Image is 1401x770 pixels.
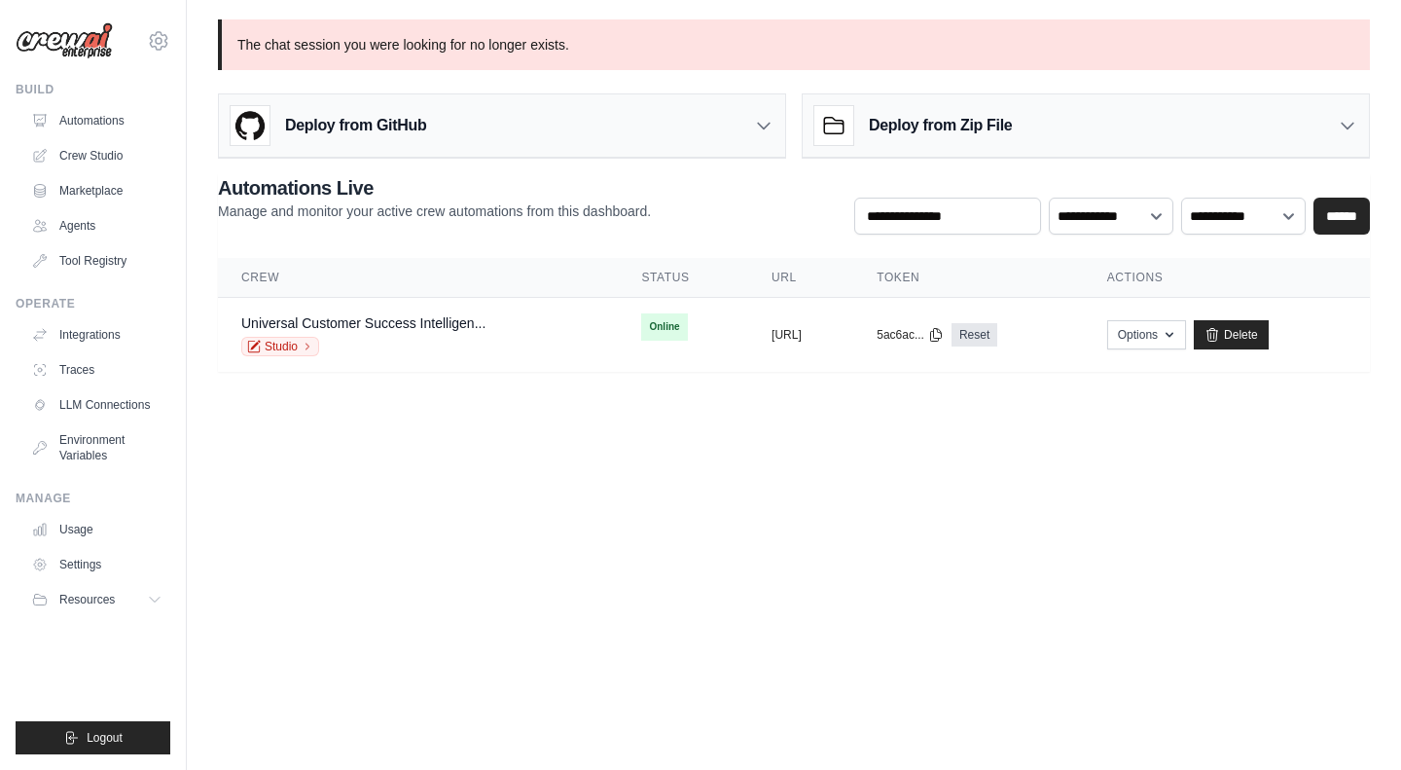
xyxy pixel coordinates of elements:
[23,210,170,241] a: Agents
[23,175,170,206] a: Marketplace
[1194,320,1269,349] a: Delete
[23,549,170,580] a: Settings
[23,319,170,350] a: Integrations
[218,19,1370,70] p: The chat session you were looking for no longer exists.
[16,82,170,97] div: Build
[231,106,269,145] img: GitHub Logo
[23,424,170,471] a: Environment Variables
[16,721,170,754] button: Logout
[16,296,170,312] div: Operate
[16,491,170,506] div: Manage
[23,584,170,615] button: Resources
[618,258,748,298] th: Status
[23,245,170,276] a: Tool Registry
[16,22,113,59] img: Logo
[23,354,170,385] a: Traces
[641,313,687,341] span: Online
[23,140,170,171] a: Crew Studio
[23,514,170,545] a: Usage
[1084,258,1370,298] th: Actions
[218,202,651,221] p: Manage and monitor your active crew automations from this dashboard.
[218,174,651,202] h2: Automations Live
[1107,320,1186,349] button: Options
[23,389,170,421] a: LLM Connections
[241,337,319,356] a: Studio
[748,258,853,298] th: URL
[87,730,123,746] span: Logout
[952,323,997,347] a: Reset
[59,592,115,607] span: Resources
[869,114,1012,137] h3: Deploy from Zip File
[877,327,944,343] button: 5ac6ac...
[218,258,618,298] th: Crew
[23,105,170,136] a: Automations
[853,258,1084,298] th: Token
[285,114,426,137] h3: Deploy from GitHub
[241,315,485,331] a: Universal Customer Success Intelligen...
